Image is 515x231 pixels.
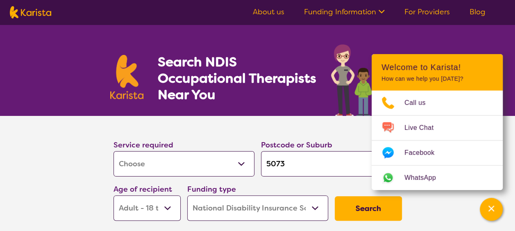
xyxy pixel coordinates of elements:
[253,7,284,17] a: About us
[331,44,405,116] img: occupational-therapy
[470,7,486,17] a: Blog
[113,184,172,194] label: Age of recipient
[113,140,173,150] label: Service required
[404,172,446,184] span: WhatsApp
[404,97,436,109] span: Call us
[404,7,450,17] a: For Providers
[304,7,385,17] a: Funding Information
[261,151,402,177] input: Type
[372,165,503,190] a: Web link opens in a new tab.
[372,54,503,190] div: Channel Menu
[187,184,236,194] label: Funding type
[381,62,493,72] h2: Welcome to Karista!
[480,198,503,221] button: Channel Menu
[335,196,402,221] button: Search
[404,122,443,134] span: Live Chat
[381,75,493,82] p: How can we help you [DATE]?
[404,147,444,159] span: Facebook
[261,140,332,150] label: Postcode or Suburb
[10,6,51,18] img: Karista logo
[372,91,503,190] ul: Choose channel
[110,55,144,99] img: Karista logo
[157,54,317,103] h1: Search NDIS Occupational Therapists Near You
